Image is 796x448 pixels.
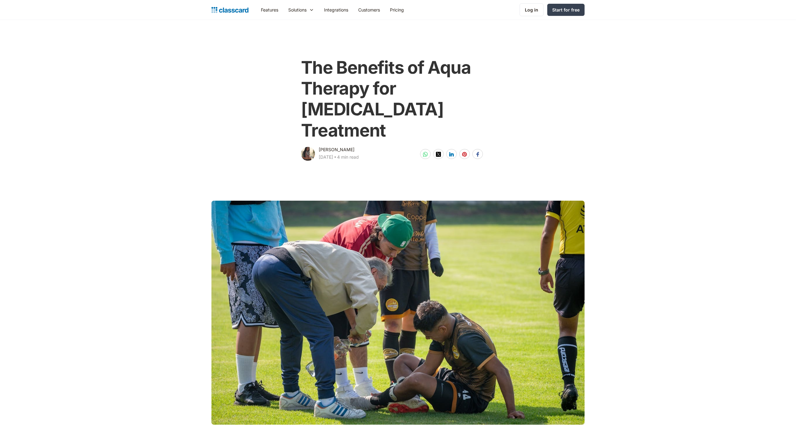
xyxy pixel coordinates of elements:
[423,152,428,157] img: whatsapp-white sharing button
[256,3,283,17] a: Features
[525,7,538,13] div: Log in
[211,6,248,14] a: Logo
[319,153,333,161] div: [DATE]
[385,3,409,17] a: Pricing
[520,3,544,16] a: Log in
[301,57,495,141] h1: The Benefits of Aqua Therapy for [MEDICAL_DATA] Treatment
[319,3,353,17] a: Integrations
[436,152,441,157] img: twitter-white sharing button
[449,152,454,157] img: linkedin-white sharing button
[283,3,319,17] div: Solutions
[333,153,337,162] div: ‧
[547,4,585,16] a: Start for free
[288,7,307,13] div: Solutions
[337,153,359,161] div: 4 min read
[475,152,480,157] img: facebook-white sharing button
[552,7,580,13] div: Start for free
[353,3,385,17] a: Customers
[462,152,467,157] img: pinterest-white sharing button
[319,146,354,153] div: [PERSON_NAME]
